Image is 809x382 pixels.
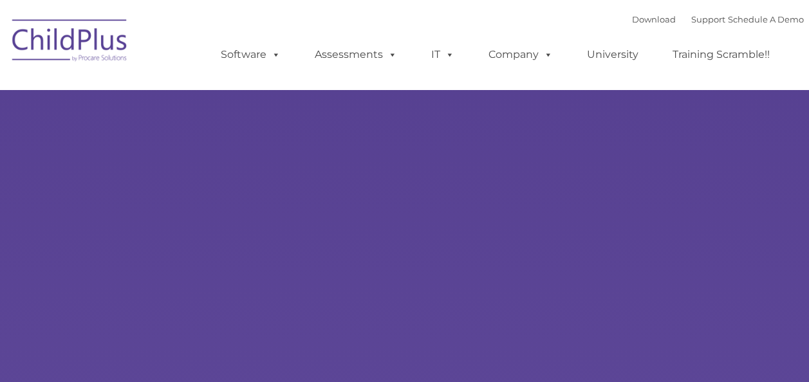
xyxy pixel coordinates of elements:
[632,14,676,24] a: Download
[691,14,725,24] a: Support
[632,14,804,24] font: |
[6,10,135,75] img: ChildPlus by Procare Solutions
[418,42,467,68] a: IT
[476,42,566,68] a: Company
[660,42,783,68] a: Training Scramble!!
[728,14,804,24] a: Schedule A Demo
[574,42,651,68] a: University
[208,42,293,68] a: Software
[302,42,410,68] a: Assessments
